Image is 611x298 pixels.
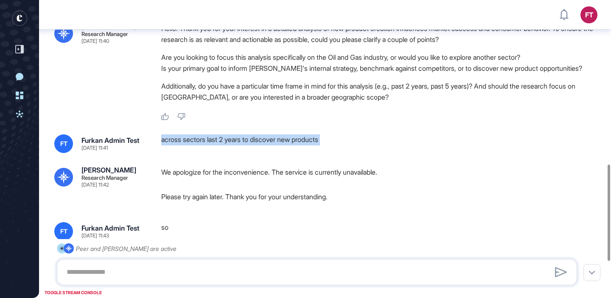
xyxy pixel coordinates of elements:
div: [DATE] 11:40 [81,39,109,44]
button: FT [580,6,597,23]
div: [DATE] 11:41 [81,145,108,150]
span: FT [60,228,67,235]
div: [DATE] 11:43 [81,233,109,238]
div: TOGGLE STREAM CONSOLE [42,287,104,298]
div: Peer and [PERSON_NAME] are active [76,243,177,254]
div: [PERSON_NAME] [81,167,136,173]
p: Hello! Thank you for your interest in a detailed analysis of how product creation influences mark... [161,23,603,45]
div: entrapeer-logo [12,11,27,26]
div: Research Manager [81,31,128,37]
div: Research Manager [81,175,128,181]
div: Furkan Admin Test [81,137,140,144]
div: [PERSON_NAME] [81,23,136,30]
p: Please try again later. Thank you for your understanding. [161,191,603,202]
div: across sectors last 2 years to discover new products [161,134,603,153]
div: so [161,222,603,241]
div: [DATE] 11:42 [81,182,109,187]
span: FT [60,140,67,147]
li: Is your primary goal to inform [PERSON_NAME]'s internal strategy, benchmark against competitors, ... [161,63,603,74]
p: We apologize for the inconvenience. The service is currently unavailable. [161,167,603,178]
div: Furkan Admin Test [81,225,140,231]
p: Additionally, do you have a particular time frame in mind for this analysis (e.g., past 2 years, ... [161,81,603,103]
li: Are you looking to focus this analysis specifically on the Oil and Gas industry, or would you lik... [161,52,603,63]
